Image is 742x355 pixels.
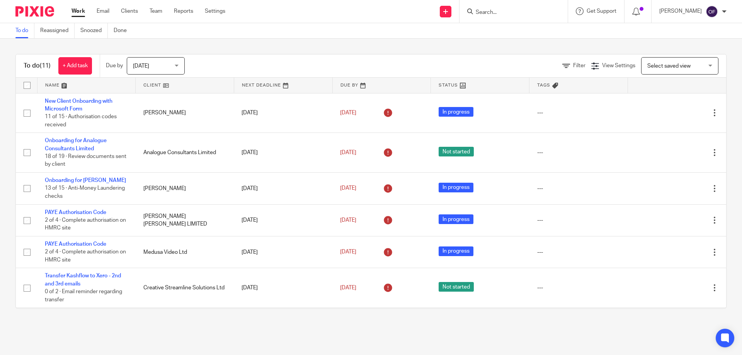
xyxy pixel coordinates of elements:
[136,308,234,348] td: Proclean Bath & Wiltshire Ltd
[45,250,126,263] span: 2 of 4 · Complete authorisation on HMRC site
[537,185,620,192] div: ---
[537,248,620,256] div: ---
[234,268,332,308] td: [DATE]
[133,63,149,69] span: [DATE]
[45,138,107,151] a: Onboarding for Analogue Consultants Limited
[71,7,85,15] a: Work
[439,246,473,256] span: In progress
[136,173,234,204] td: [PERSON_NAME]
[121,7,138,15] a: Clients
[45,178,126,183] a: Onboarding for [PERSON_NAME]
[58,57,92,75] a: + Add task
[234,93,332,133] td: [DATE]
[174,7,193,15] a: Reports
[587,8,616,14] span: Get Support
[45,186,125,199] span: 13 of 15 · Anti-Money Laundering checks
[340,250,356,255] span: [DATE]
[706,5,718,18] img: svg%3E
[106,62,123,70] p: Due by
[15,6,54,17] img: Pixie
[45,273,121,286] a: Transfer Kashflow to Xero - 2nd and 3rd emails
[537,109,620,117] div: ---
[45,241,106,247] a: PAYE Authorisation Code
[439,214,473,224] span: In progress
[340,186,356,191] span: [DATE]
[45,99,112,112] a: New Client Onboarding with Microsoft Form
[340,285,356,290] span: [DATE]
[537,284,620,292] div: ---
[136,93,234,133] td: [PERSON_NAME]
[340,150,356,155] span: [DATE]
[45,210,106,215] a: PAYE Authorisation Code
[97,7,109,15] a: Email
[537,216,620,224] div: ---
[234,236,332,268] td: [DATE]
[45,154,126,167] span: 18 of 19 · Review documents sent by client
[150,7,162,15] a: Team
[659,7,702,15] p: [PERSON_NAME]
[439,107,473,117] span: In progress
[45,114,117,127] span: 11 of 15 · Authorisation codes received
[475,9,545,16] input: Search
[15,23,34,38] a: To do
[234,204,332,236] td: [DATE]
[234,173,332,204] td: [DATE]
[439,147,474,156] span: Not started
[136,133,234,173] td: Analogue Consultants Limited
[45,289,122,302] span: 0 of 2 · Email reminder regarding transfer
[24,62,51,70] h1: To do
[537,149,620,156] div: ---
[80,23,108,38] a: Snoozed
[114,23,133,38] a: Done
[45,217,126,231] span: 2 of 4 · Complete authorisation on HMRC site
[647,63,691,69] span: Select saved view
[136,204,234,236] td: [PERSON_NAME] [PERSON_NAME] LIMITED
[205,7,225,15] a: Settings
[537,83,550,87] span: Tags
[573,63,585,68] span: Filter
[340,217,356,223] span: [DATE]
[234,133,332,173] td: [DATE]
[234,308,332,348] td: [DATE]
[439,282,474,292] span: Not started
[439,183,473,192] span: In progress
[136,236,234,268] td: Medusa Video Ltd
[40,63,51,69] span: (11)
[340,110,356,116] span: [DATE]
[602,63,635,68] span: View Settings
[136,268,234,308] td: Creative Streamline Solutions Ltd
[40,23,75,38] a: Reassigned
